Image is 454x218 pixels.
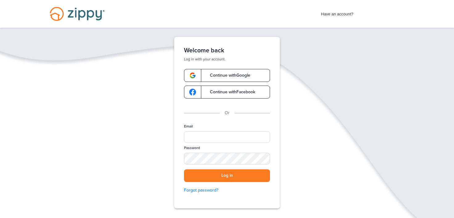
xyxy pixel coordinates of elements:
[184,69,270,82] a: google-logoContinue withGoogle
[321,8,354,18] span: Have an account?
[184,47,270,54] h1: Welcome back
[184,153,270,164] input: Password
[189,72,196,79] img: google-logo
[184,145,200,151] label: Password
[225,110,230,116] p: Or
[189,89,196,95] img: google-logo
[184,86,270,99] a: google-logoContinue withFacebook
[204,73,250,78] span: Continue with Google
[204,90,255,94] span: Continue with Facebook
[184,187,270,194] a: Forgot password?
[184,169,270,182] button: Log in
[184,131,270,143] input: Email
[184,57,270,62] p: Log in with your account.
[184,124,193,129] label: Email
